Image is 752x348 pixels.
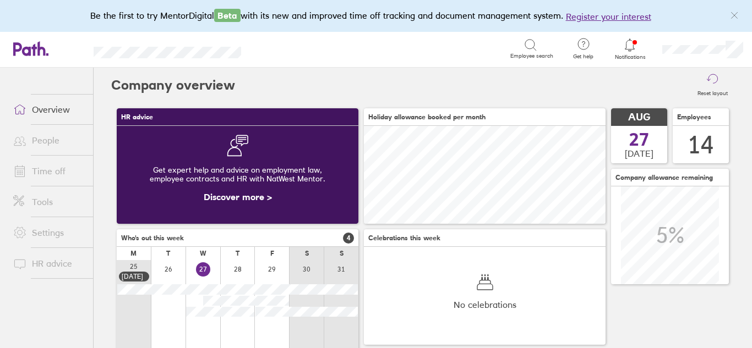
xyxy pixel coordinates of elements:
[340,250,344,257] div: S
[236,250,239,257] div: T
[214,9,241,22] span: Beta
[629,131,649,148] span: 27
[628,112,650,123] span: AUG
[122,273,146,280] div: [DATE]
[566,10,651,23] button: Register your interest
[111,68,235,103] h2: Company overview
[130,250,137,257] div: M
[612,37,648,60] a: Notifications
[343,233,354,244] span: 4
[121,113,153,121] span: HR advice
[625,148,653,158] span: [DATE]
[271,43,299,53] div: Search
[4,98,93,120] a: Overview
[612,54,648,60] span: Notifications
[677,113,711,121] span: Employees
[4,191,93,213] a: Tools
[126,157,350,192] div: Get expert help and advice on employment law, employee contracts and HR with NatWest Mentor.
[691,87,734,97] label: Reset layout
[166,250,170,257] div: T
[4,160,93,182] a: Time off
[454,300,516,310] span: No celebrations
[204,191,272,202] a: Discover more >
[368,234,440,242] span: Celebrations this week
[691,68,734,103] button: Reset layout
[4,252,93,274] a: HR advice
[270,250,274,257] div: F
[510,53,553,59] span: Employee search
[368,113,486,121] span: Holiday allowance booked per month
[90,9,662,23] div: Be the first to try MentorDigital with its new and improved time off tracking and document manage...
[4,222,93,244] a: Settings
[4,129,93,151] a: People
[121,234,184,242] span: Who's out this week
[565,53,601,60] span: Get help
[305,250,309,257] div: S
[688,131,714,159] div: 14
[200,250,206,257] div: W
[615,174,713,181] span: Company allowance remaining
